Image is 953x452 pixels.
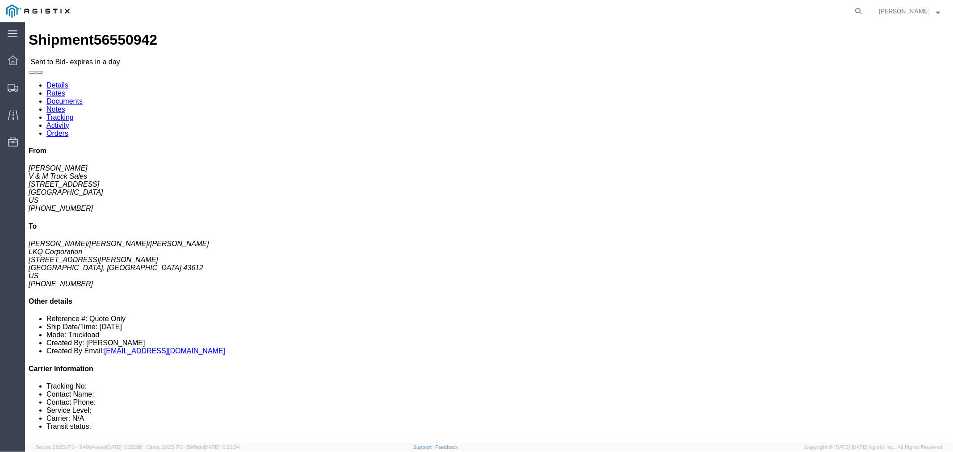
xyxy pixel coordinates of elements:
[413,444,436,450] a: Support
[879,6,930,16] span: Andy Schwimmer
[6,4,70,18] img: logo
[805,444,942,451] span: Copyright © [DATE]-[DATE] Agistix Inc., All Rights Reserved
[106,444,142,450] span: [DATE] 10:32:38
[146,444,240,450] span: Client: 2025.17.0-159f9de
[204,444,240,450] span: [DATE] 10:23:34
[36,444,142,450] span: Server: 2025.17.0-1194904eeae
[25,22,953,443] iframe: FS Legacy Container
[878,6,940,17] button: [PERSON_NAME]
[435,444,458,450] a: Feedback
